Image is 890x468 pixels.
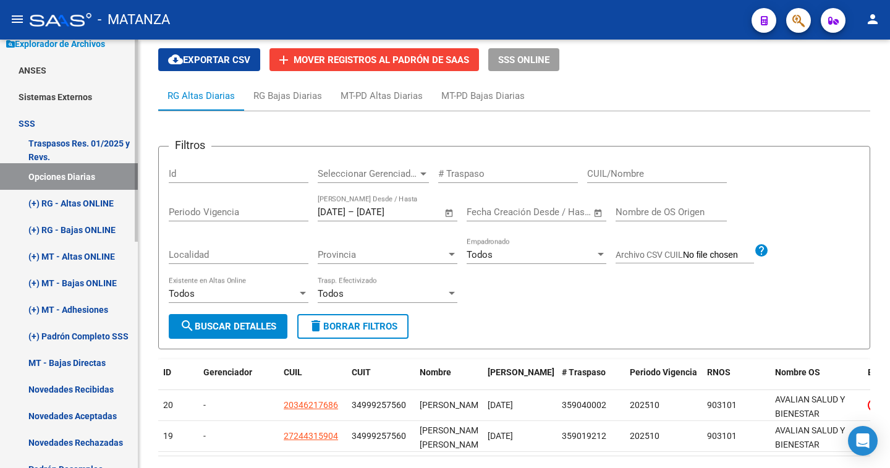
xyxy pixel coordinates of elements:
[415,359,483,400] datatable-header-cell: Nombre
[683,250,754,261] input: Archivo CSV CUIL
[562,400,606,410] span: 359040002
[158,48,260,71] button: Exportar CSV
[158,359,198,400] datatable-header-cell: ID
[441,89,525,103] div: MT-PD Bajas Diarias
[169,288,195,299] span: Todos
[318,288,344,299] span: Todos
[616,250,683,260] span: Archivo CSV CUIL
[443,206,457,220] button: Open calendar
[775,367,820,377] span: Nombre OS
[347,359,415,400] datatable-header-cell: CUIT
[308,321,397,332] span: Borrar Filtros
[269,48,479,71] button: Mover registros al PADRÓN de SAAS
[707,367,731,377] span: RNOS
[198,359,279,400] datatable-header-cell: Gerenciador
[284,400,338,410] span: 20346217686
[163,400,173,410] span: 20
[498,54,549,66] span: SSS ONLINE
[180,321,276,332] span: Buscar Detalles
[318,249,446,260] span: Provincia
[488,48,559,71] button: SSS ONLINE
[630,431,659,441] span: 202510
[284,431,338,441] span: 27244315904
[318,206,345,218] input: Fecha inicio
[754,243,769,258] mat-icon: help
[483,359,557,400] datatable-header-cell: Fecha Traspaso
[775,394,845,446] span: AVALIAN SALUD Y BIENESTAR COOPERATIVA LIMITADA
[467,206,517,218] input: Fecha inicio
[348,206,354,218] span: –
[357,206,417,218] input: Fecha fin
[203,431,206,441] span: -
[352,429,406,443] div: 34999257560
[10,12,25,27] mat-icon: menu
[707,400,737,410] span: 903101
[167,89,235,103] div: RG Altas Diarias
[276,53,291,67] mat-icon: add
[168,54,250,66] span: Exportar CSV
[180,318,195,333] mat-icon: search
[163,367,171,377] span: ID
[528,206,588,218] input: Fecha fin
[203,400,206,410] span: -
[253,89,322,103] div: RG Bajas Diarias
[163,431,173,441] span: 19
[488,367,554,377] span: [PERSON_NAME]
[591,206,606,220] button: Open calendar
[284,367,302,377] span: CUIL
[294,54,469,66] span: Mover registros al PADRÓN de SAAS
[488,398,552,412] div: [DATE]
[169,314,287,339] button: Buscar Detalles
[318,168,418,179] span: Seleccionar Gerenciador
[203,367,252,377] span: Gerenciador
[6,37,105,51] span: Explorador de Archivos
[308,318,323,333] mat-icon: delete
[488,429,552,443] div: [DATE]
[169,137,211,154] h3: Filtros
[630,367,697,377] span: Periodo Vigencia
[168,52,183,67] mat-icon: cloud_download
[352,398,406,412] div: 34999257560
[865,12,880,27] mat-icon: person
[467,249,493,260] span: Todos
[98,6,170,33] span: - MATANZA
[770,359,863,400] datatable-header-cell: Nombre OS
[420,425,486,449] span: [PERSON_NAME] [PERSON_NAME]
[352,367,371,377] span: CUIT
[848,426,878,456] div: Open Intercom Messenger
[341,89,423,103] div: MT-PD Altas Diarias
[625,359,702,400] datatable-header-cell: Periodo Vigencia
[707,431,737,441] span: 903101
[420,367,451,377] span: Nombre
[702,359,770,400] datatable-header-cell: RNOS
[279,359,347,400] datatable-header-cell: CUIL
[562,431,606,441] span: 359019212
[630,400,659,410] span: 202510
[562,367,606,377] span: # Traspaso
[420,400,486,410] span: [PERSON_NAME]
[557,359,625,400] datatable-header-cell: # Traspaso
[297,314,409,339] button: Borrar Filtros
